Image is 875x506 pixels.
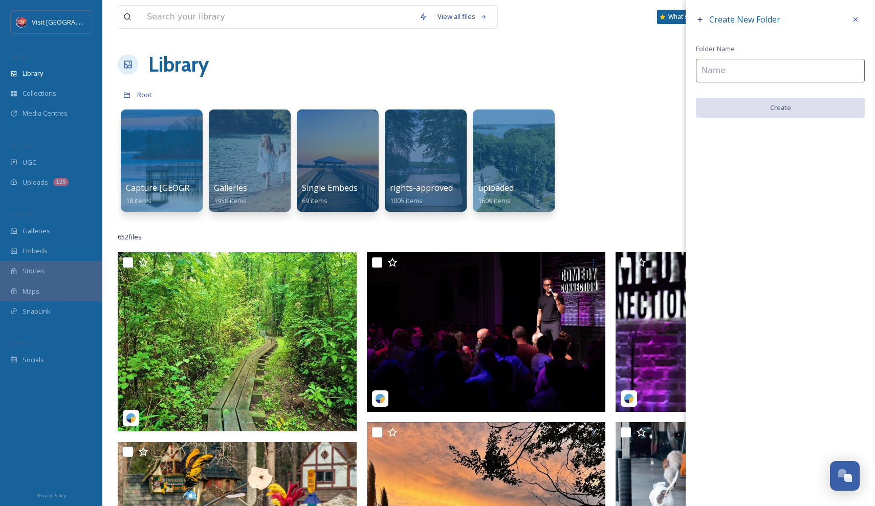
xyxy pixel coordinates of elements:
img: snapsea-logo.png [624,393,634,404]
span: Visit [GEOGRAPHIC_DATA][PERSON_NAME] [32,17,162,27]
a: Root [137,89,152,101]
span: Privacy Policy [36,492,66,499]
span: 1005 items [390,196,423,205]
a: Library [148,49,209,80]
img: Logo%20Image.png [16,17,27,27]
span: Folder Name [696,44,735,54]
span: Stories [23,266,45,276]
div: 125 [53,178,69,186]
span: Galleries [214,182,247,193]
span: Galleries [23,226,50,236]
span: Capture [GEOGRAPHIC_DATA][PERSON_NAME] [126,182,307,193]
input: Name [696,59,865,82]
span: Collections [23,89,56,98]
button: Create [696,98,865,118]
a: rights-approved1005 items [390,183,453,205]
span: 1958 items [214,196,247,205]
img: jenvesp-18012642140320190.webp [616,252,855,412]
button: Open Chat [830,461,860,491]
span: 1609 items [478,196,511,205]
a: uploaded1609 items [478,183,514,205]
span: rights-approved [390,182,453,193]
span: WIDGETS [10,210,34,218]
span: SOCIALS [10,339,31,347]
a: Privacy Policy [36,489,66,501]
a: Single Embeds69 items [302,183,358,205]
a: What's New [657,10,708,24]
img: snapsea-logo.png [126,413,136,423]
span: SnapLink [23,306,51,316]
img: snapsea-logo.png [375,393,385,404]
span: Create New Folder [709,14,780,25]
span: 69 items [302,196,327,205]
a: Galleries1958 items [214,183,247,205]
img: scottychis80-5902736.heic [118,252,357,431]
span: UGC [23,158,36,167]
span: Single Embeds [302,182,358,193]
span: Media Centres [23,108,68,118]
span: MEDIA [10,53,28,60]
span: uploaded [478,182,514,193]
span: Root [137,90,152,99]
span: Embeds [23,246,48,256]
span: COLLECT [10,142,32,149]
span: Maps [23,287,39,296]
span: Library [23,69,43,78]
img: jenvesp-17954728187816095.webp [367,252,606,412]
span: Uploads [23,178,48,187]
span: 18 items [126,196,151,205]
a: View all files [432,7,492,27]
a: Capture [GEOGRAPHIC_DATA][PERSON_NAME]18 items [126,183,307,205]
span: 652 file s [118,232,142,242]
span: Socials [23,355,44,365]
input: Search your library [142,6,414,28]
